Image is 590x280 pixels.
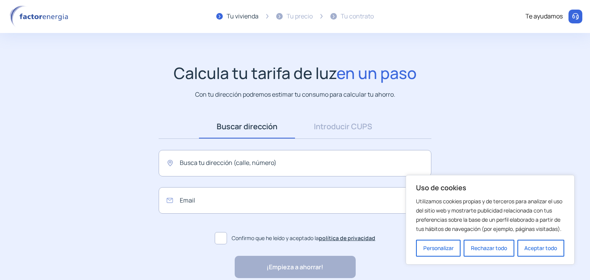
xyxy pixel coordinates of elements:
img: logo factor [8,5,73,28]
p: Con tu dirección podremos estimar tu consumo para calcular tu ahorro. [195,90,395,99]
div: Uso de cookies [406,175,575,265]
a: política de privacidad [319,234,375,242]
a: Introducir CUPS [295,115,391,138]
div: Te ayudamos [525,12,563,21]
div: Tu vivienda [227,12,259,21]
button: Rechazar todo [464,240,514,257]
p: Uso de cookies [416,183,564,192]
div: Tu precio [287,12,313,21]
p: Utilizamos cookies propias y de terceros para analizar el uso del sitio web y mostrarte publicida... [416,197,564,234]
a: Buscar dirección [199,115,295,138]
img: llamar [572,13,579,20]
button: Personalizar [416,240,461,257]
h1: Calcula tu tarifa de luz [174,64,417,82]
span: Confirmo que he leído y aceptado la [232,234,375,242]
button: Aceptar todo [517,240,564,257]
span: en un paso [336,62,417,84]
div: Tu contrato [341,12,374,21]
